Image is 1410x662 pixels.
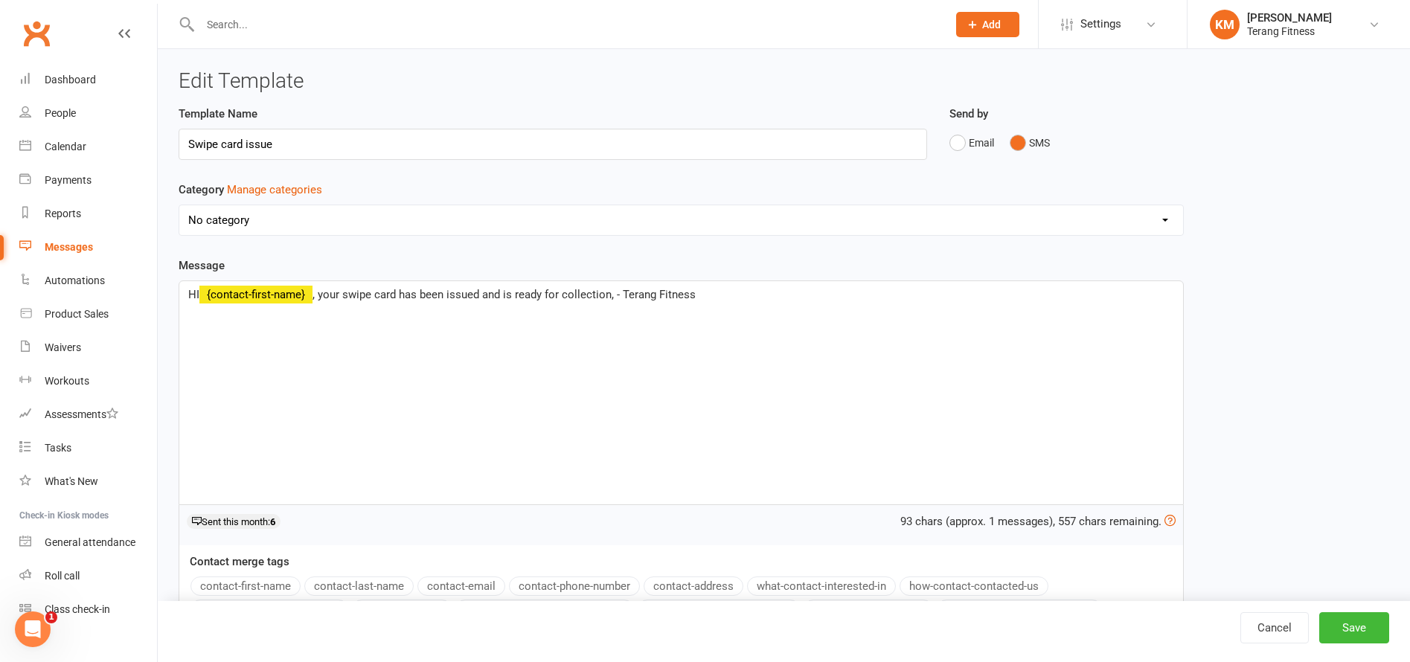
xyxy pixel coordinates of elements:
a: People [19,97,157,130]
span: 1 [45,611,57,623]
div: Automations [45,274,105,286]
a: Workouts [19,364,157,398]
label: Message [179,257,225,274]
h3: Edit Template [179,70,1389,93]
input: Search... [196,14,937,35]
button: last-attended-on [352,600,452,619]
div: Class check-in [45,603,110,615]
div: People [45,107,76,119]
div: 93 chars (approx. 1 messages), 557 chars remaining. [900,512,1176,530]
button: contact-last-name [304,576,414,596]
a: Product Sales [19,298,157,331]
div: Terang Fitness [1247,25,1332,38]
button: contact-address [644,576,743,596]
a: Calendar [19,130,157,164]
div: KM [1210,10,1240,39]
button: Category [227,181,322,199]
a: Reports [19,197,157,231]
a: Messages [19,231,157,264]
button: what-contact-interested-in [747,576,896,596]
div: General attendance [45,536,135,548]
div: Payments [45,174,92,186]
button: failed-payments-count [804,600,933,619]
a: Dashboard [19,63,157,97]
div: Messages [45,241,93,253]
div: Assessments [45,408,118,420]
a: Payments [19,164,157,197]
button: contact-phone-number [509,576,640,596]
a: General attendance kiosk mode [19,526,157,559]
a: Waivers [19,331,157,364]
a: Class kiosk mode [19,593,157,626]
button: SMS [1010,129,1050,157]
div: Tasks [45,442,71,454]
strong: 6 [270,516,275,527]
button: how-contact-contacted-us [900,576,1048,596]
div: Product Sales [45,308,109,320]
button: next-upcoming-payment-amount [455,600,634,619]
span: Settings [1080,7,1121,41]
iframe: Intercom live chat [15,611,51,647]
button: contact-email [417,576,505,596]
span: , your swipe card has been issued and is ready for collection, - Terang Fitness [313,288,696,301]
a: Tasks [19,431,157,465]
div: Reports [45,208,81,219]
button: Email [949,129,994,157]
button: failed-payments-total-amount [937,600,1102,619]
div: What's New [45,475,98,487]
button: contact-first-name [190,576,301,596]
button: Save [1319,612,1389,643]
button: Add [956,12,1019,37]
label: Template Name [179,105,257,123]
button: how-contact-heard-about-us [190,600,348,619]
label: Category [179,181,322,199]
div: Roll call [45,570,80,582]
a: Assessments [19,398,157,431]
a: Cancel [1240,612,1309,643]
div: [PERSON_NAME] [1247,11,1332,25]
a: What's New [19,465,157,498]
label: Send by [949,105,988,123]
div: Calendar [45,141,86,152]
label: Contact merge tags [190,553,289,571]
button: next-upcoming-payment-date [638,600,800,619]
span: Add [982,19,1001,30]
a: Clubworx [18,15,55,52]
div: Waivers [45,341,81,353]
div: Workouts [45,375,89,387]
span: HI [188,288,199,301]
a: Automations [19,264,157,298]
div: Dashboard [45,74,96,86]
a: Roll call [19,559,157,593]
div: Sent this month: [187,514,281,529]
